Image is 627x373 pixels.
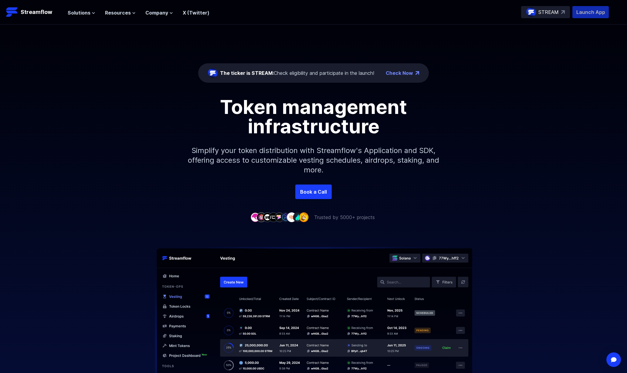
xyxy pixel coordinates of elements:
[6,6,62,18] a: Streamflow
[105,9,131,16] span: Resources
[281,212,290,222] img: company-6
[21,8,52,16] p: Streamflow
[295,185,332,199] a: Book a Call
[177,97,450,136] h1: Token management infrastructure
[299,212,309,222] img: company-9
[183,10,209,16] a: X (Twitter)
[314,214,375,221] p: Trusted by 5000+ projects
[183,136,444,185] p: Simplify your token distribution with Streamflow's Application and SDK, offering access to custom...
[572,6,609,18] button: Launch App
[275,212,284,222] img: company-5
[68,9,90,16] span: Solutions
[386,69,413,77] a: Check Now
[269,212,278,222] img: company-4
[220,70,274,76] span: The ticker is STREAM:
[263,212,272,222] img: company-3
[538,8,559,16] p: STREAM
[606,352,621,367] div: Open Intercom Messenger
[250,212,260,222] img: company-1
[68,9,95,16] button: Solutions
[526,7,536,17] img: streamflow-logo-circle.png
[293,212,303,222] img: company-8
[561,10,565,14] img: top-right-arrow.svg
[220,69,374,77] div: Check eligibility and participate in the launch!
[415,71,419,75] img: top-right-arrow.png
[208,68,218,78] img: streamflow-logo-circle.png
[145,9,168,16] span: Company
[521,6,570,18] a: STREAM
[256,212,266,222] img: company-2
[145,9,173,16] button: Company
[6,6,18,18] img: Streamflow Logo
[287,212,297,222] img: company-7
[105,9,136,16] button: Resources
